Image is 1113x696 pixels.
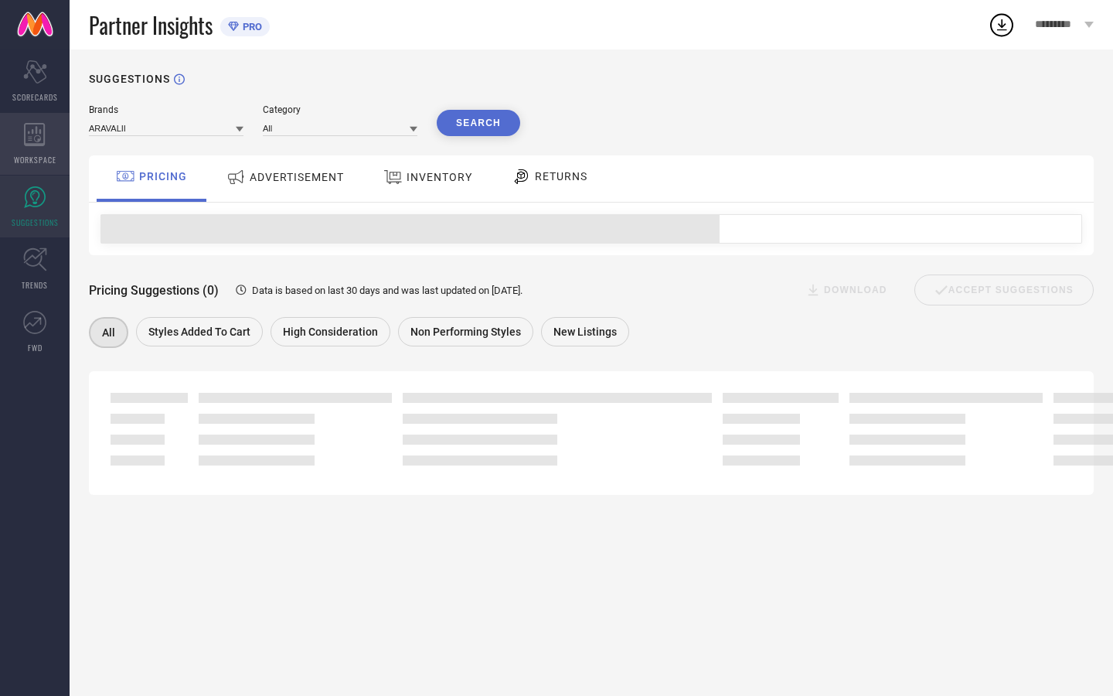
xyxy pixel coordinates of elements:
div: Category [263,104,417,115]
span: Styles Added To Cart [148,326,250,338]
span: SCORECARDS [12,91,58,103]
span: ADVERTISEMENT [250,171,344,183]
span: All [102,326,115,339]
span: High Consideration [283,326,378,338]
span: WORKSPACE [14,154,56,165]
div: Brands [89,104,243,115]
button: Search [437,110,520,136]
span: PRICING [139,170,187,183]
span: Non Performing Styles [410,326,521,338]
span: PRO [239,21,262,32]
span: RETURNS [535,170,587,183]
span: Pricing Suggestions (0) [89,283,219,298]
span: New Listings [553,326,617,338]
span: INVENTORY [407,171,472,183]
h1: SUGGESTIONS [89,73,170,85]
span: Partner Insights [89,9,213,41]
span: Data is based on last 30 days and was last updated on [DATE] . [252,285,522,296]
div: Open download list [988,11,1016,39]
span: SUGGESTIONS [12,217,59,228]
span: FWD [28,342,43,353]
span: TRENDS [22,279,48,291]
div: Accept Suggestions [914,275,1094,305]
